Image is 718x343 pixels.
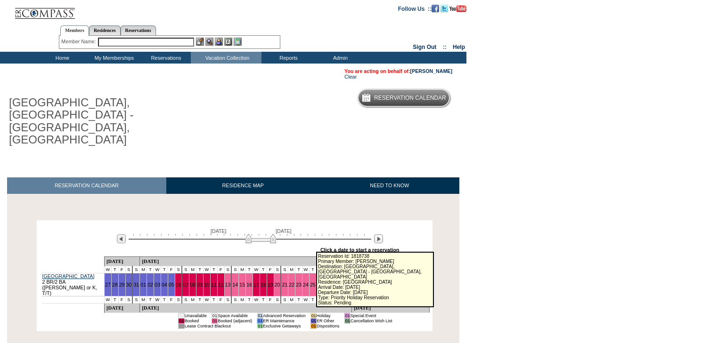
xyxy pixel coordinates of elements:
[175,296,182,303] td: S
[89,25,121,35] a: Residences
[111,266,118,273] td: T
[176,282,181,287] a: 06
[126,282,132,287] a: 30
[310,282,316,287] a: 25
[61,38,98,46] div: Member Name:
[196,266,204,273] td: T
[139,52,191,64] td: Reservations
[449,5,466,11] a: Subscribe to our YouTube Channel
[147,296,154,303] td: T
[276,228,292,234] span: [DATE]
[154,266,161,273] td: W
[239,282,245,287] a: 15
[441,5,448,12] img: Follow us on Twitter
[191,52,261,64] td: Vacation Collection
[140,296,147,303] td: M
[374,95,446,101] h5: Reservation Calendar
[231,266,238,273] td: S
[211,282,217,287] a: 11
[234,38,242,46] img: b_calculator.gif
[246,282,252,287] a: 16
[224,296,231,303] td: S
[261,282,266,287] a: 18
[275,282,280,287] a: 20
[179,323,184,328] td: 01
[224,38,232,46] img: Reservations
[432,5,439,12] img: Become our fan on Facebook
[263,323,306,328] td: Exclusive Getaways
[182,296,189,303] td: S
[260,296,267,303] td: T
[42,273,95,279] a: [GEOGRAPHIC_DATA]
[87,52,139,64] td: My Memberships
[161,296,168,303] td: T
[344,74,357,80] a: Clear
[289,282,294,287] a: 22
[104,256,139,266] td: [DATE]
[190,282,196,287] a: 08
[263,318,306,323] td: ER Maintenance
[344,313,350,318] td: 01
[316,252,434,307] div: Reservation Id: 1818738 Primary Member: [PERSON_NAME] Destination: [GEOGRAPHIC_DATA], [GEOGRAPHIC...
[196,296,204,303] td: T
[184,323,252,328] td: Lease Contract Blackout
[104,266,111,273] td: W
[257,318,263,323] td: 01
[211,228,227,234] span: [DATE]
[169,282,174,287] a: 05
[267,296,274,303] td: F
[147,266,154,273] td: T
[232,282,238,287] a: 14
[168,266,175,273] td: F
[350,313,392,318] td: Special Event
[217,296,224,303] td: F
[225,282,231,287] a: 13
[215,38,223,46] img: Impersonate
[313,52,365,64] td: Admin
[302,266,310,273] td: W
[111,296,118,303] td: T
[310,323,316,328] td: 01
[183,282,188,287] a: 07
[317,318,340,323] td: ER Other
[140,256,352,266] td: [DATE]
[117,234,126,243] img: Previous
[410,68,452,74] a: [PERSON_NAME]
[344,68,452,74] span: You are acting on behalf of:
[281,266,288,273] td: S
[310,313,316,318] td: 01
[282,282,287,287] a: 21
[166,177,320,194] a: RESIDENCE MAP
[217,266,224,273] td: F
[184,318,207,323] td: Booked
[453,44,465,50] a: Help
[204,296,211,303] td: W
[218,313,253,318] td: Space Available
[274,266,281,273] td: S
[179,313,184,318] td: 01
[179,318,184,323] td: 01
[257,313,263,318] td: 01
[319,177,459,194] a: NEED TO KNOW
[432,5,439,11] a: Become our fan on Facebook
[204,266,211,273] td: W
[253,282,259,287] a: 17
[197,282,203,287] a: 09
[253,296,260,303] td: W
[118,266,125,273] td: F
[196,38,204,46] img: b_edit.gif
[246,266,253,273] td: T
[398,5,432,12] td: Follow Us ::
[125,296,132,303] td: S
[281,296,288,303] td: S
[212,318,217,323] td: 01
[140,266,147,273] td: M
[204,282,210,287] a: 10
[212,313,217,318] td: 01
[35,52,87,64] td: Home
[218,318,253,323] td: Booked (adjacent)
[268,282,273,287] a: 19
[344,318,350,323] td: 01
[205,38,213,46] img: View
[140,282,146,287] a: 01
